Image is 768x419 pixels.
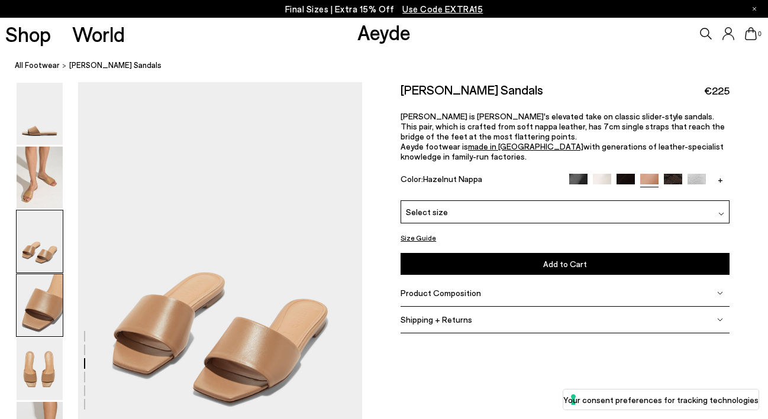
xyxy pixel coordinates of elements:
img: svg%3E [717,290,723,295]
img: Anna Leather Sandals - Image 3 [17,210,63,272]
a: 0 [745,27,757,40]
span: [PERSON_NAME] Sandals [69,59,162,72]
img: svg%3E [717,316,723,322]
img: Anna Leather Sandals - Image 2 [17,147,63,209]
img: svg%3E [718,211,724,217]
a: World [72,24,125,44]
span: Navigate to /collections/ss25-final-sizes [402,4,483,14]
div: Color: [401,174,559,187]
span: Add to Cart [543,259,587,269]
img: Anna Leather Sandals - Image 4 [17,274,63,336]
span: 0 [757,31,763,37]
nav: breadcrumb [15,50,768,82]
img: Anna Leather Sandals - Image 5 [17,338,63,400]
h2: [PERSON_NAME] Sandals [401,82,543,97]
span: €225 [704,83,730,98]
span: Hazelnut Nappa [423,174,482,184]
span: Product Composition [401,288,481,298]
button: Your consent preferences for tracking technologies [563,389,759,410]
p: [PERSON_NAME] is [PERSON_NAME]'s elevated take on classic slider-style sandals. This pair, which ... [401,111,730,141]
button: Size Guide [401,230,436,245]
a: + [711,174,730,184]
span: Select size [406,205,448,217]
img: Anna Leather Sandals - Image 1 [17,83,63,145]
label: Your consent preferences for tracking technologies [563,394,759,406]
button: Add to Cart [401,253,730,275]
a: Shop [5,24,51,44]
p: Aeyde footwear is with generations of leather-specialist knowledge in family-run factories. [401,141,730,161]
span: Shipping + Returns [401,314,472,324]
a: Aeyde [357,20,411,44]
a: All Footwear [15,59,60,72]
a: made in [GEOGRAPHIC_DATA] [468,141,583,151]
p: Final Sizes | Extra 15% Off [285,2,483,17]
